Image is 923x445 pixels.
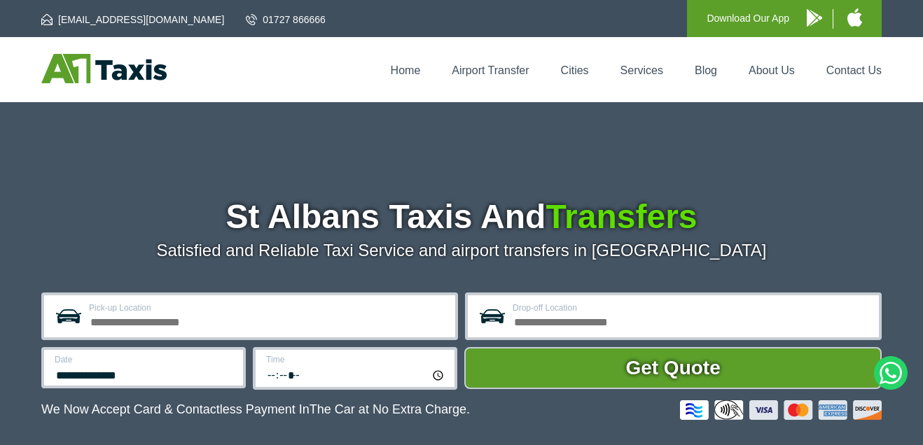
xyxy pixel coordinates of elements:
[546,198,697,235] span: Transfers
[55,355,235,364] label: Date
[464,347,882,389] button: Get Quote
[41,54,167,83] img: A1 Taxis St Albans LTD
[513,304,870,312] label: Drop-off Location
[707,10,789,27] p: Download Our App
[452,64,529,76] a: Airport Transfer
[847,8,862,27] img: A1 Taxis iPhone App
[89,304,447,312] label: Pick-up Location
[561,64,589,76] a: Cities
[310,402,470,416] span: The Car at No Extra Charge.
[620,64,663,76] a: Services
[41,200,882,234] h1: St Albans Taxis And
[41,402,470,417] p: We Now Accept Card & Contactless Payment In
[41,13,224,27] a: [EMAIL_ADDRESS][DOMAIN_NAME]
[749,64,795,76] a: About Us
[41,241,882,260] p: Satisfied and Reliable Taxi Service and airport transfers in [GEOGRAPHIC_DATA]
[266,355,446,364] label: Time
[680,400,882,420] img: Credit And Debit Cards
[807,9,822,27] img: A1 Taxis Android App
[695,64,717,76] a: Blog
[391,64,421,76] a: Home
[826,64,882,76] a: Contact Us
[246,13,326,27] a: 01727 866666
